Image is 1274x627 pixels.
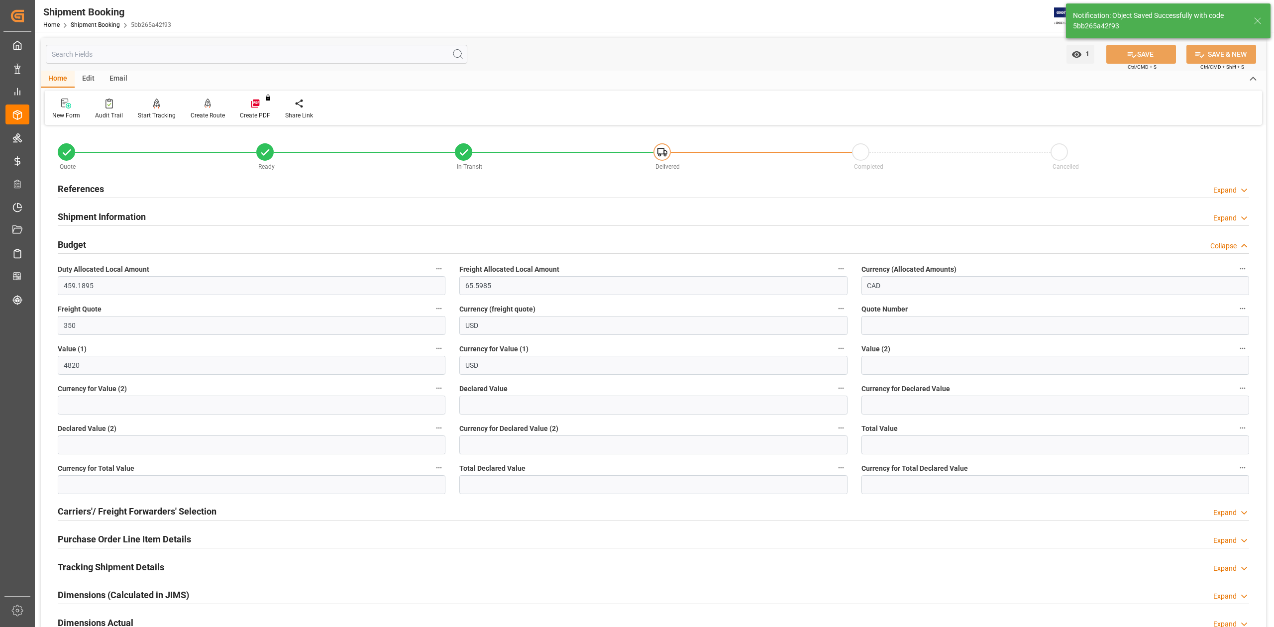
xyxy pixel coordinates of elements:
h2: Dimensions (Calculated in JIMS) [58,588,189,602]
div: Shipment Booking [43,4,171,19]
span: Freight Quote [58,304,102,314]
span: Freight Allocated Local Amount [459,264,559,275]
input: Search Fields [46,45,467,64]
span: Currency for Declared Value [861,384,950,394]
button: Currency for Declared Value [1236,382,1249,395]
button: Currency for Declared Value (2) [835,421,848,434]
span: Ready [258,163,275,170]
span: Currency (freight quote) [459,304,535,314]
div: New Form [52,111,80,120]
button: Currency for Value (1) [835,342,848,355]
button: Value (1) [432,342,445,355]
h2: Purchase Order Line Item Details [58,532,191,546]
a: Shipment Booking [71,21,120,28]
h2: Budget [58,238,86,251]
div: Expand [1213,563,1237,574]
button: Currency for Value (2) [432,382,445,395]
button: SAVE & NEW [1186,45,1256,64]
button: Freight Allocated Local Amount [835,262,848,275]
button: Declared Value (2) [432,421,445,434]
span: Quote Number [861,304,908,314]
span: Ctrl/CMD + Shift + S [1200,63,1244,71]
div: Expand [1213,213,1237,223]
button: Total Value [1236,421,1249,434]
span: In-Transit [457,163,482,170]
span: Ctrl/CMD + S [1128,63,1157,71]
span: Declared Value [459,384,508,394]
div: Home [41,71,75,88]
div: Audit Trail [95,111,123,120]
div: Collapse [1210,241,1237,251]
div: Start Tracking [138,111,176,120]
h2: Shipment Information [58,210,146,223]
button: Quote Number [1236,302,1249,315]
button: Declared Value [835,382,848,395]
div: Email [102,71,135,88]
button: SAVE [1106,45,1176,64]
a: Home [43,21,60,28]
span: Declared Value (2) [58,423,116,434]
div: Expand [1213,591,1237,602]
button: Currency for Total Declared Value [1236,461,1249,474]
img: Exertis%20JAM%20-%20Email%20Logo.jpg_1722504956.jpg [1054,7,1088,25]
button: Currency for Total Value [432,461,445,474]
span: Delivered [655,163,680,170]
span: Total Value [861,423,898,434]
h2: Carriers'/ Freight Forwarders' Selection [58,505,216,518]
div: Notification: Object Saved Successfully with code 5bb265a42f93 [1073,10,1244,31]
h2: Tracking Shipment Details [58,560,164,574]
span: Currency for Total Value [58,463,134,474]
span: Total Declared Value [459,463,526,474]
span: Completed [854,163,883,170]
div: Expand [1213,185,1237,196]
span: Currency for Value (1) [459,344,529,354]
span: Value (1) [58,344,87,354]
div: Edit [75,71,102,88]
div: Share Link [285,111,313,120]
div: Create Route [191,111,225,120]
button: Duty Allocated Local Amount [432,262,445,275]
div: Expand [1213,508,1237,518]
span: Currency for Total Declared Value [861,463,968,474]
button: Value (2) [1236,342,1249,355]
span: Currency (Allocated Amounts) [861,264,956,275]
span: Quote [60,163,76,170]
button: Total Declared Value [835,461,848,474]
div: Expand [1213,535,1237,546]
span: Cancelled [1053,163,1079,170]
button: Currency (Allocated Amounts) [1236,262,1249,275]
h2: References [58,182,104,196]
span: Duty Allocated Local Amount [58,264,149,275]
button: open menu [1066,45,1094,64]
span: Currency for Declared Value (2) [459,423,558,434]
button: Freight Quote [432,302,445,315]
button: Currency (freight quote) [835,302,848,315]
span: 1 [1082,50,1089,58]
span: Value (2) [861,344,890,354]
span: Currency for Value (2) [58,384,127,394]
